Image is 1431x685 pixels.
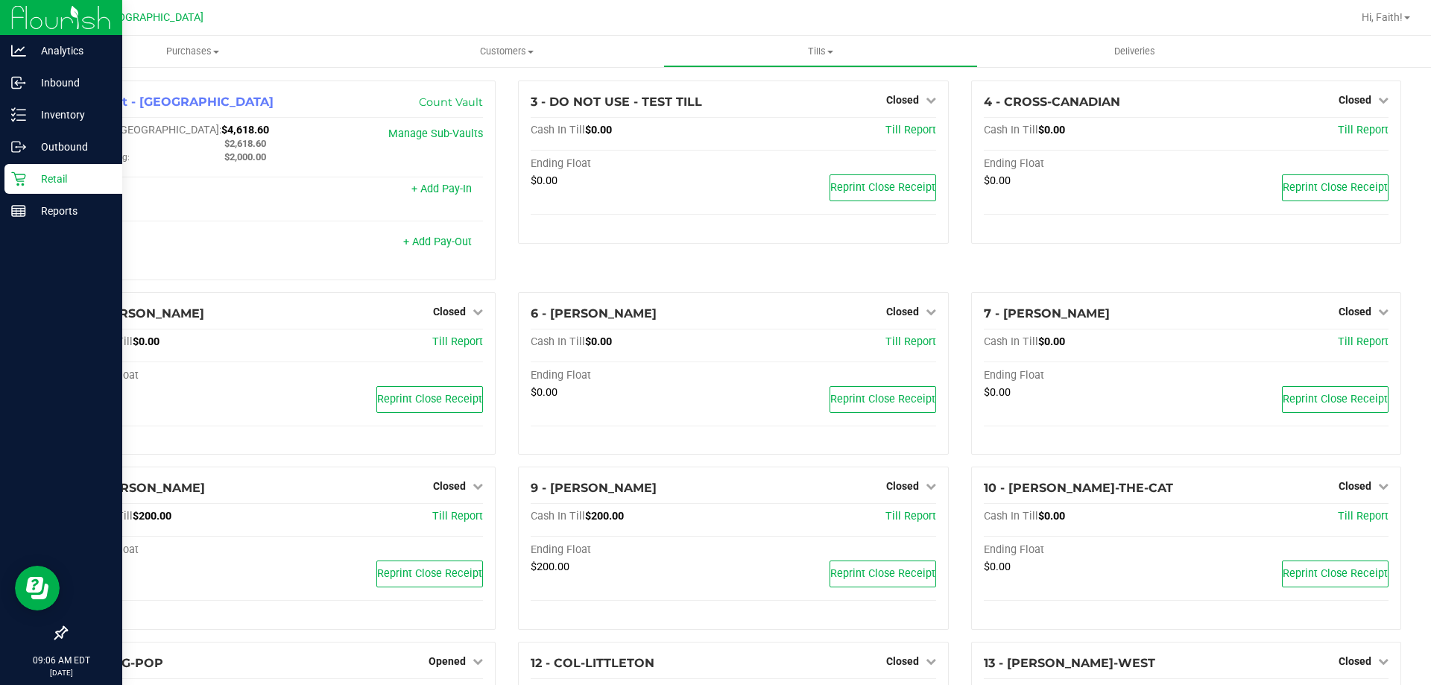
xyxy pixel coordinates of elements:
[531,386,557,399] span: $0.00
[978,36,1292,67] a: Deliveries
[78,124,221,136] span: Cash In [GEOGRAPHIC_DATA]:
[531,561,569,573] span: $200.00
[984,174,1011,187] span: $0.00
[984,95,1120,109] span: 4 - CROSS-CANADIAN
[78,95,274,109] span: 1 - Vault - [GEOGRAPHIC_DATA]
[1338,335,1389,348] a: Till Report
[531,306,657,321] span: 6 - [PERSON_NAME]
[1339,480,1371,492] span: Closed
[377,393,482,405] span: Reprint Close Receipt
[78,543,281,557] div: Ending Float
[224,138,266,149] span: $2,618.60
[830,174,936,201] button: Reprint Close Receipt
[101,11,203,24] span: [GEOGRAPHIC_DATA]
[26,170,116,188] p: Retail
[1283,181,1388,194] span: Reprint Close Receipt
[224,151,266,162] span: $2,000.00
[411,183,472,195] a: + Add Pay-In
[26,42,116,60] p: Analytics
[11,43,26,58] inline-svg: Analytics
[11,139,26,154] inline-svg: Outbound
[585,335,612,348] span: $0.00
[531,157,733,171] div: Ending Float
[403,236,472,248] a: + Add Pay-Out
[984,543,1187,557] div: Ending Float
[429,655,466,667] span: Opened
[1338,510,1389,523] a: Till Report
[376,561,483,587] button: Reprint Close Receipt
[531,124,585,136] span: Cash In Till
[531,656,654,670] span: 12 - COL-LITTLETON
[984,386,1011,399] span: $0.00
[1339,94,1371,106] span: Closed
[26,106,116,124] p: Inventory
[830,561,936,587] button: Reprint Close Receipt
[585,124,612,136] span: $0.00
[664,45,976,58] span: Tills
[15,566,60,610] iframe: Resource center
[885,335,936,348] a: Till Report
[531,369,733,382] div: Ending Float
[531,174,557,187] span: $0.00
[984,510,1038,523] span: Cash In Till
[7,654,116,667] p: 09:06 AM EDT
[11,75,26,90] inline-svg: Inbound
[531,335,585,348] span: Cash In Till
[1338,124,1389,136] a: Till Report
[1283,393,1388,405] span: Reprint Close Receipt
[36,36,350,67] a: Purchases
[886,480,919,492] span: Closed
[78,369,281,382] div: Ending Float
[984,306,1110,321] span: 7 - [PERSON_NAME]
[376,386,483,413] button: Reprint Close Receipt
[377,567,482,580] span: Reprint Close Receipt
[350,45,663,58] span: Customers
[1282,561,1389,587] button: Reprint Close Receipt
[984,335,1038,348] span: Cash In Till
[11,107,26,122] inline-svg: Inventory
[885,510,936,523] a: Till Report
[11,203,26,218] inline-svg: Reports
[984,561,1011,573] span: $0.00
[531,543,733,557] div: Ending Float
[7,667,116,678] p: [DATE]
[1038,510,1065,523] span: $0.00
[585,510,624,523] span: $200.00
[1283,567,1388,580] span: Reprint Close Receipt
[432,510,483,523] span: Till Report
[1282,174,1389,201] button: Reprint Close Receipt
[830,386,936,413] button: Reprint Close Receipt
[133,510,171,523] span: $200.00
[830,567,935,580] span: Reprint Close Receipt
[886,655,919,667] span: Closed
[1362,11,1403,23] span: Hi, Faith!
[984,656,1155,670] span: 13 - [PERSON_NAME]-WEST
[388,127,483,140] a: Manage Sub-Vaults
[433,480,466,492] span: Closed
[1038,335,1065,348] span: $0.00
[419,95,483,109] a: Count Vault
[984,369,1187,382] div: Ending Float
[78,184,281,198] div: Pay-Ins
[984,481,1173,495] span: 10 - [PERSON_NAME]-THE-CAT
[432,335,483,348] a: Till Report
[1339,306,1371,318] span: Closed
[885,124,936,136] a: Till Report
[886,306,919,318] span: Closed
[1339,655,1371,667] span: Closed
[36,45,350,58] span: Purchases
[1038,124,1065,136] span: $0.00
[26,202,116,220] p: Reports
[1282,386,1389,413] button: Reprint Close Receipt
[26,74,116,92] p: Inbound
[886,94,919,106] span: Closed
[663,36,977,67] a: Tills
[531,510,585,523] span: Cash In Till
